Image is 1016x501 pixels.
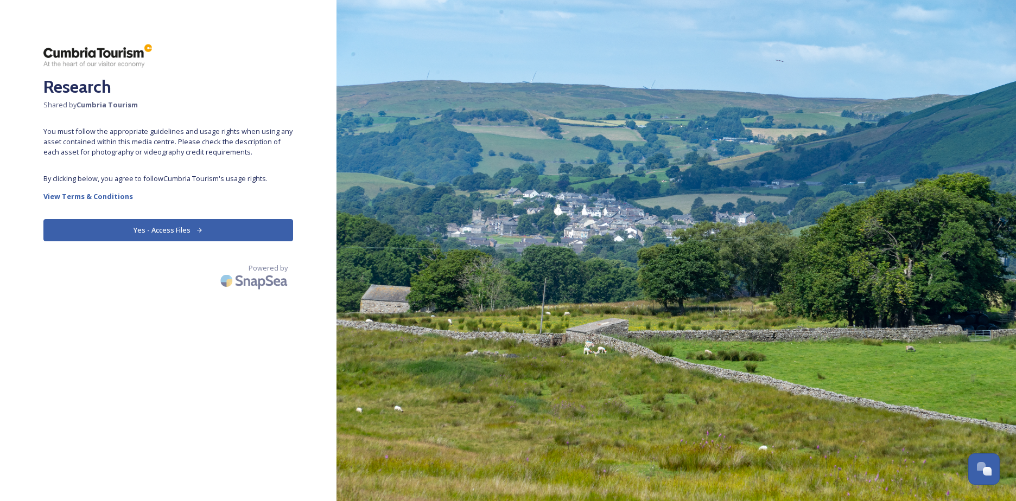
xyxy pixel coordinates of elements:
[249,263,288,273] span: Powered by
[43,219,293,241] button: Yes - Access Files
[43,191,133,201] strong: View Terms & Conditions
[43,43,152,68] img: ct_logo.png
[77,100,138,110] strong: Cumbria Tourism
[43,174,293,184] span: By clicking below, you agree to follow Cumbria Tourism 's usage rights.
[217,268,293,293] img: SnapSea Logo
[43,100,293,110] span: Shared by
[968,453,1000,485] button: Open Chat
[43,190,293,203] a: View Terms & Conditions
[43,126,293,158] span: You must follow the appropriate guidelines and usage rights when using any asset contained within...
[43,74,293,100] h2: Research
